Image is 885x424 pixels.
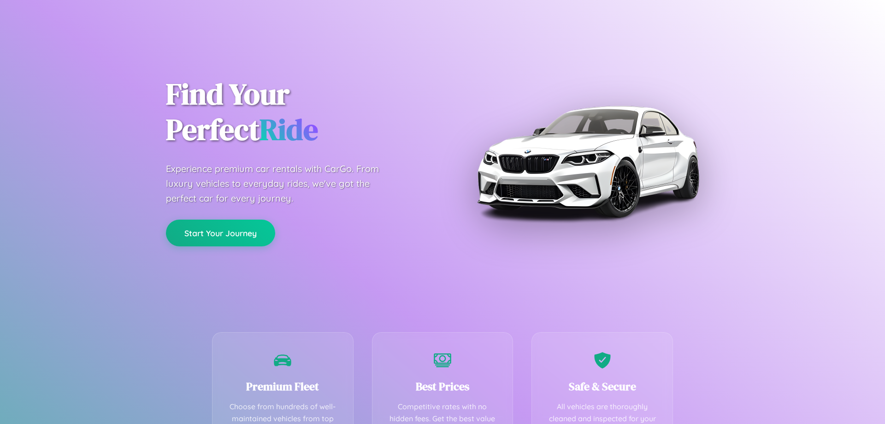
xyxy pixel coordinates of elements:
[226,379,339,394] h3: Premium Fleet
[386,379,499,394] h3: Best Prices
[166,220,275,246] button: Start Your Journey
[166,77,429,148] h1: Find Your Perfect
[472,46,703,277] img: Premium BMW car rental vehicle
[166,161,396,206] p: Experience premium car rentals with CarGo. From luxury vehicles to everyday rides, we've got the ...
[546,379,659,394] h3: Safe & Secure
[260,109,318,149] span: Ride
